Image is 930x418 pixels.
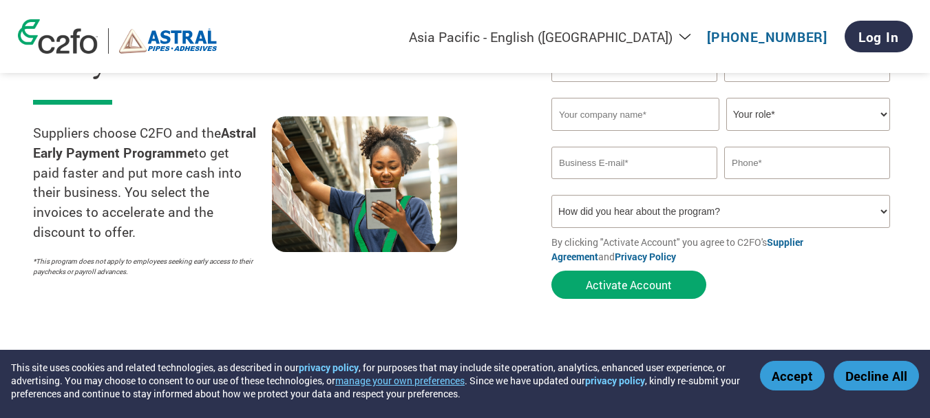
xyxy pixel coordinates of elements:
[551,132,890,141] div: Invalid company name or company name is too long
[551,98,719,131] input: Your company name*
[724,180,890,189] div: Inavlid Phone Number
[551,83,717,92] div: Invalid first name or first name is too long
[119,28,218,54] img: Astral
[335,374,465,387] button: manage your own preferences
[834,361,919,390] button: Decline All
[33,124,256,161] strong: Astral Early Payment Programme
[33,123,272,242] p: Suppliers choose C2FO and the to get paid faster and put more cash into their business. You selec...
[551,147,717,179] input: Invalid Email format
[726,98,890,131] select: Title/Role
[18,19,98,54] img: c2fo logo
[11,361,740,400] div: This site uses cookies and related technologies, as described in our , for purposes that may incl...
[845,21,913,52] a: Log In
[760,361,825,390] button: Accept
[33,256,258,277] p: *This program does not apply to employees seeking early access to their paychecks or payroll adva...
[299,361,359,374] a: privacy policy
[551,180,717,189] div: Inavlid Email Address
[707,28,827,45] a: [PHONE_NUMBER]
[272,116,457,252] img: supply chain worker
[551,235,897,264] p: By clicking "Activate Account" you agree to C2FO's and
[551,236,803,263] a: Supplier Agreement
[615,250,676,263] a: Privacy Policy
[551,271,706,299] button: Activate Account
[724,83,890,92] div: Invalid last name or last name is too long
[724,147,890,179] input: Phone*
[585,374,645,387] a: privacy policy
